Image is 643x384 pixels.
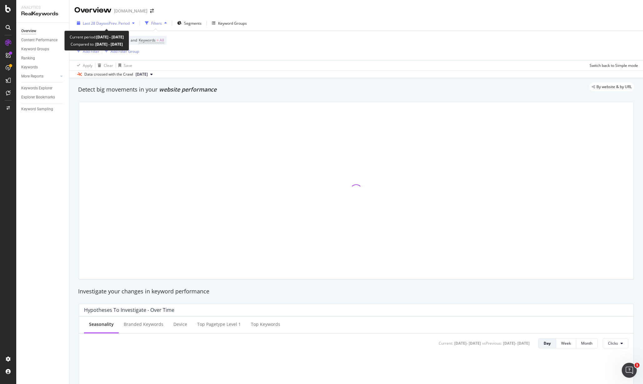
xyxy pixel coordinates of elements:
div: Clear [104,63,113,68]
button: Last 28 DaysvsPrev. Period [74,18,137,28]
div: vs Previous : [482,341,502,346]
b: [DATE] - [DATE] [96,34,124,40]
div: Apply [83,63,92,68]
div: Keywords [21,64,38,71]
div: [DOMAIN_NAME] [114,8,147,14]
span: 1 [635,363,640,368]
div: Keyword Groups [21,46,49,52]
div: arrow-right-arrow-left [150,9,154,13]
div: Overview [21,28,36,34]
div: Top Keywords [251,321,280,327]
div: Filters [151,21,162,26]
span: Clicks [608,341,618,346]
div: Keyword Groups [218,21,247,26]
button: Add Filter [74,47,99,55]
div: Ranking [21,55,35,62]
div: Analytics [21,5,64,10]
div: Compared to: [71,41,123,48]
a: Keyword Groups [21,46,65,52]
button: Month [576,338,598,348]
div: [DATE] - [DATE] [454,341,481,346]
div: Explorer Bookmarks [21,94,55,101]
a: Content Performance [21,37,65,43]
button: Save [116,60,132,70]
span: and [131,37,137,43]
button: Day [538,338,556,348]
div: Top pagetype Level 1 [197,321,241,327]
div: Current: [439,341,453,346]
button: Segments [175,18,204,28]
div: Switch back to Simple mode [590,63,638,68]
div: More Reports [21,73,43,80]
button: Keyword Groups [209,18,249,28]
button: Apply [74,60,92,70]
span: vs Prev. Period [105,21,130,26]
div: RealKeywords [21,10,64,17]
b: [DATE] - [DATE] [94,42,123,47]
div: Overview [74,5,112,16]
button: Switch back to Simple mode [587,60,638,70]
a: Keywords [21,64,65,71]
button: Clicks [603,338,628,348]
span: 2025 Aug. 30th [136,72,148,77]
button: [DATE] [133,71,155,78]
button: Week [556,338,576,348]
div: Keyword Sampling [21,106,53,112]
span: Last 28 Days [83,21,105,26]
a: Explorer Bookmarks [21,94,65,101]
div: Day [544,341,551,346]
div: Investigate your changes in keyword performance [78,287,634,296]
a: Overview [21,28,65,34]
span: Keywords [139,37,156,43]
div: Data crossed with the Crawl [84,72,133,77]
div: [DATE] - [DATE] [503,341,530,346]
span: = [157,37,159,43]
button: Add Filter Group [102,47,139,55]
a: Ranking [21,55,65,62]
a: Keywords Explorer [21,85,65,92]
iframe: Intercom live chat [622,363,637,378]
div: Branded Keywords [124,321,163,327]
div: Add Filter Group [111,49,139,54]
button: Filters [142,18,169,28]
div: Week [561,341,571,346]
div: Save [124,63,132,68]
div: Seasonality [89,321,114,327]
div: Content Performance [21,37,57,43]
span: By website & by URL [596,85,632,89]
div: legacy label [589,82,634,91]
div: Device [173,321,187,327]
div: Add Filter [83,49,99,54]
span: All [160,36,164,45]
a: Keyword Sampling [21,106,65,112]
div: Hypotheses to Investigate - Over Time [84,307,174,313]
a: More Reports [21,73,58,80]
button: Clear [95,60,113,70]
div: Keywords Explorer [21,85,52,92]
div: Month [581,341,592,346]
div: Current period: [70,33,124,41]
span: Segments [184,21,202,26]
